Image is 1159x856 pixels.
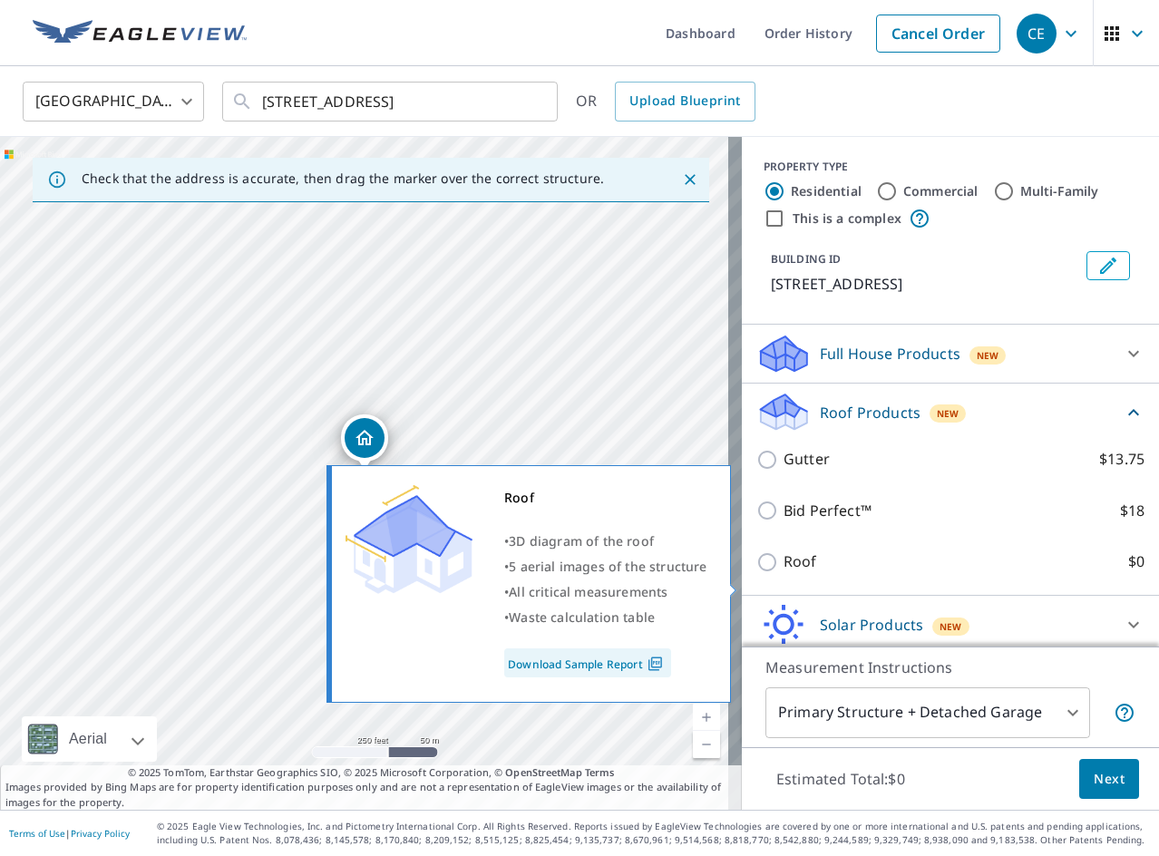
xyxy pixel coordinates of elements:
[1079,759,1139,800] button: Next
[765,687,1090,738] div: Primary Structure + Detached Garage
[1020,182,1099,200] label: Multi-Family
[585,765,615,779] a: Terms
[1114,702,1135,724] span: Your report will include the primary structure and a detached garage if one exists.
[820,402,920,423] p: Roof Products
[629,90,740,112] span: Upload Blueprint
[1017,14,1057,53] div: CE
[940,619,962,634] span: New
[756,391,1144,433] div: Roof ProductsNew
[509,583,667,600] span: All critical measurements
[504,579,707,605] div: •
[793,209,901,228] label: This is a complex
[876,15,1000,53] a: Cancel Order
[1128,550,1144,573] p: $0
[693,731,720,758] a: Current Level 17, Zoom Out
[1086,251,1130,280] button: Edit building 1
[1099,448,1144,471] p: $13.75
[756,332,1144,375] div: Full House ProductsNew
[977,348,999,363] span: New
[22,716,157,762] div: Aerial
[784,500,872,522] p: Bid Perfect™
[1120,500,1144,522] p: $18
[1094,768,1125,791] span: Next
[128,765,615,781] span: © 2025 TomTom, Earthstar Geographics SIO, © 2025 Microsoft Corporation, ©
[937,406,959,421] span: New
[262,76,521,127] input: Search by address or latitude-longitude
[693,704,720,731] a: Current Level 17, Zoom In
[820,343,960,365] p: Full House Products
[504,485,707,511] div: Roof
[765,657,1135,678] p: Measurement Instructions
[771,251,841,267] p: BUILDING ID
[157,820,1150,847] p: © 2025 Eagle View Technologies, Inc. and Pictometry International Corp. All Rights Reserved. Repo...
[756,603,1144,647] div: Solar ProductsNew
[771,273,1079,295] p: [STREET_ADDRESS]
[341,414,388,471] div: Dropped pin, building 1, Residential property, 236 Sea Pine Dr Egg Harbor Township, NJ 08234
[23,76,204,127] div: [GEOGRAPHIC_DATA]
[505,765,581,779] a: OpenStreetMap
[82,170,604,187] p: Check that the address is accurate, then drag the marker over the correct structure.
[509,558,706,575] span: 5 aerial images of the structure
[504,605,707,630] div: •
[764,159,1137,175] div: PROPERTY TYPE
[504,648,671,677] a: Download Sample Report
[762,759,920,799] p: Estimated Total: $0
[63,716,112,762] div: Aerial
[576,82,755,122] div: OR
[643,656,667,672] img: Pdf Icon
[504,554,707,579] div: •
[33,20,247,47] img: EV Logo
[615,82,755,122] a: Upload Blueprint
[903,182,979,200] label: Commercial
[820,614,923,636] p: Solar Products
[678,168,702,191] button: Close
[346,485,472,594] img: Premium
[509,608,655,626] span: Waste calculation table
[71,827,130,840] a: Privacy Policy
[504,529,707,554] div: •
[784,448,830,471] p: Gutter
[9,828,130,839] p: |
[9,827,65,840] a: Terms of Use
[509,532,654,550] span: 3D diagram of the roof
[784,550,817,573] p: Roof
[791,182,862,200] label: Residential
